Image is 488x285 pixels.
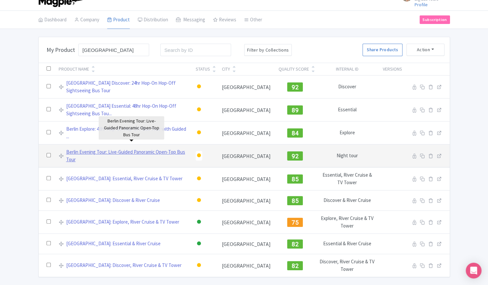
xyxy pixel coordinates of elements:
a: Subscription [420,15,450,24]
span: 89 [292,107,299,114]
a: 82 [287,261,303,268]
a: Share Products [362,44,402,56]
div: Building [196,261,202,270]
th: Versions [379,63,406,76]
input: Search by ID [160,44,231,56]
a: Company [74,11,99,29]
a: [GEOGRAPHIC_DATA]: Essential & River Cruise [66,240,161,248]
div: Active [196,239,202,249]
div: Building [196,196,202,205]
div: Building [196,174,202,184]
a: Berlin Evening Tour: Live-Guided Panoramic Open-Top Bus Tour [66,148,188,163]
div: Quality Score [279,66,309,73]
a: Product [107,11,130,29]
td: [GEOGRAPHIC_DATA] [218,144,275,167]
a: 85 [287,175,303,181]
a: 84 [287,129,303,135]
div: Active [196,217,202,227]
span: 84 [292,130,299,137]
td: [GEOGRAPHIC_DATA] [218,254,275,277]
a: 89 [287,106,303,112]
a: Other [244,11,262,29]
td: Explore [316,121,379,144]
div: Building [196,128,202,138]
th: Internal ID [316,63,379,76]
a: [GEOGRAPHIC_DATA]: Discover, River Cruise & TV Tower [66,262,182,269]
div: Open Intercom Messenger [466,263,481,278]
td: [GEOGRAPHIC_DATA] [218,99,275,121]
a: Messaging [176,11,205,29]
button: Filter by Collections [244,44,292,56]
a: [GEOGRAPHIC_DATA] Essential: 48hr Hop-On Hop-Off Sightseeing Bus Tou... [66,102,188,117]
div: City [222,66,230,73]
td: Discover & River Cruise [316,190,379,211]
a: [GEOGRAPHIC_DATA]: Essential, River Cruise & TV Tower [66,175,183,183]
td: Night tour [316,144,379,167]
a: [GEOGRAPHIC_DATA]: Explore, River Cruise & TV Tower [66,218,179,226]
td: Discover [316,76,379,99]
a: Reviews [213,11,236,29]
a: 82 [287,240,303,246]
div: Status [196,66,210,73]
a: Dashboard [38,11,67,29]
td: [GEOGRAPHIC_DATA] [218,121,275,144]
span: 92 [292,84,299,91]
span: 75 [292,219,299,226]
a: Profile [415,2,428,8]
td: Essential, River Cruise & TV Tower [316,167,379,190]
span: 82 [292,262,299,269]
td: [GEOGRAPHIC_DATA] [218,76,275,99]
a: 92 [287,83,303,89]
td: Explore, River Cruise & TV Tower [316,211,379,234]
div: Product Name [59,66,89,73]
div: Building [196,151,202,161]
td: Essential & River Cruise [316,234,379,254]
div: Building [196,82,202,92]
td: [GEOGRAPHIC_DATA] [218,211,275,234]
td: Essential [316,99,379,121]
a: [GEOGRAPHIC_DATA] Discover: 24hr Hop-On Hop-Off Sightseeing Bus Tour [66,79,188,94]
a: 92 [287,152,303,158]
a: Berlin Explore: 48hr Hop-On Hop-Off Bus Tour with Guided ... [66,125,188,140]
h3: My Product [47,46,75,54]
a: 75 [287,218,303,225]
td: [GEOGRAPHIC_DATA] [218,190,275,211]
a: Distribution [138,11,168,29]
td: [GEOGRAPHIC_DATA] [218,167,275,190]
span: 82 [292,241,299,248]
button: Action [406,44,444,56]
td: Discover, River Cruise & TV Tower [316,254,379,277]
span: 85 [292,197,299,204]
div: Berlin Evening Tour: Live-Guided Panoramic Open-Top Bus Tour [99,116,164,140]
a: [GEOGRAPHIC_DATA]: Discover & River Cruise [66,197,160,204]
input: Search / Filter [78,44,149,56]
span: 92 [292,153,299,160]
a: 85 [287,196,303,203]
div: Building [196,105,202,115]
td: [GEOGRAPHIC_DATA] [218,234,275,254]
span: 85 [292,176,299,183]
